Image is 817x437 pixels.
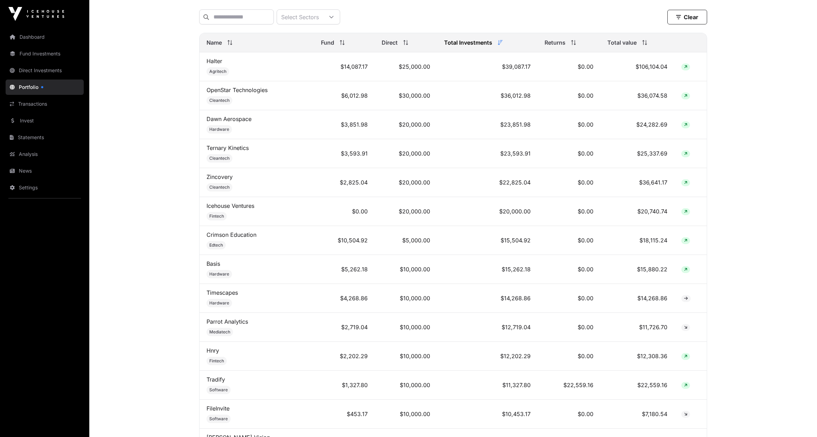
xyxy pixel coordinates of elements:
td: $2,719.04 [314,313,375,342]
span: Hardware [209,300,229,306]
a: Timescapes [207,289,238,296]
span: Hardware [209,271,229,277]
td: $25,000.00 [375,52,437,81]
span: Software [209,387,228,393]
td: $14,268.86 [437,284,537,313]
td: $3,593.91 [314,139,375,168]
td: $36,641.17 [600,168,675,197]
a: Hnry [207,347,219,354]
td: $18,115.24 [600,226,675,255]
td: $30,000.00 [375,81,437,110]
a: Direct Investments [6,63,84,78]
span: Edtech [209,242,223,248]
a: Basis [207,260,220,267]
td: $12,308.36 [600,342,675,371]
a: Parrot Analytics [207,318,248,325]
td: $22,559.16 [600,371,675,400]
td: $453.17 [314,400,375,429]
td: $20,740.74 [600,197,675,226]
td: $10,000.00 [375,284,437,313]
a: Dawn Aerospace [207,115,252,122]
td: $22,559.16 [538,371,600,400]
td: $22,825.04 [437,168,537,197]
td: $0.00 [314,197,375,226]
td: $10,000.00 [375,342,437,371]
td: $0.00 [538,313,600,342]
span: Agritech [209,69,226,74]
a: Analysis [6,146,84,162]
td: $1,327.80 [314,371,375,400]
td: $7,180.54 [600,400,675,429]
td: $0.00 [538,226,600,255]
td: $12,719.04 [437,313,537,342]
img: Icehouse Ventures Logo [8,7,64,21]
td: $5,000.00 [375,226,437,255]
td: $36,012.98 [437,81,537,110]
div: Select Sectors [277,10,323,24]
a: FileInvite [207,405,230,412]
a: Icehouse Ventures [207,202,254,209]
span: Direct [382,38,398,47]
td: $2,825.04 [314,168,375,197]
a: Portfolio [6,80,84,95]
td: $5,262.18 [314,255,375,284]
span: Cleantech [209,98,230,103]
td: $10,000.00 [375,400,437,429]
span: Fintech [209,358,224,364]
td: $0.00 [538,400,600,429]
span: Fund [321,38,334,47]
td: $20,000.00 [437,197,537,226]
td: $10,000.00 [375,371,437,400]
span: Cleantech [209,156,230,161]
a: OpenStar Technologies [207,86,268,93]
td: $6,012.98 [314,81,375,110]
td: $15,504.92 [437,226,537,255]
a: Tradify [207,376,225,383]
td: $23,851.98 [437,110,537,139]
td: $14,087.17 [314,52,375,81]
a: Settings [6,180,84,195]
td: $12,202.29 [437,342,537,371]
td: $3,851.98 [314,110,375,139]
td: $0.00 [538,168,600,197]
span: Returns [545,38,565,47]
td: $14,268.86 [600,284,675,313]
iframe: Chat Widget [782,404,817,437]
a: Ternary Kinetics [207,144,249,151]
td: $4,268.86 [314,284,375,313]
td: $15,262.18 [437,255,537,284]
td: $0.00 [538,110,600,139]
td: $39,087.17 [437,52,537,81]
a: Transactions [6,96,84,112]
td: $10,453.17 [437,400,537,429]
span: Fintech [209,213,224,219]
span: Hardware [209,127,229,132]
td: $0.00 [538,197,600,226]
td: $20,000.00 [375,110,437,139]
a: Dashboard [6,29,84,45]
td: $0.00 [538,52,600,81]
td: $0.00 [538,139,600,168]
td: $0.00 [538,81,600,110]
a: News [6,163,84,179]
td: $24,282.69 [600,110,675,139]
td: $15,880.22 [600,255,675,284]
td: $0.00 [538,342,600,371]
td: $20,000.00 [375,168,437,197]
td: $20,000.00 [375,197,437,226]
td: $0.00 [538,255,600,284]
td: $25,337.69 [600,139,675,168]
a: Crimson Education [207,231,256,238]
td: $106,104.04 [600,52,675,81]
td: $23,593.91 [437,139,537,168]
span: Mediatech [209,329,230,335]
a: Invest [6,113,84,128]
a: Statements [6,130,84,145]
span: Cleantech [209,184,230,190]
a: Zincovery [207,173,233,180]
td: $36,074.58 [600,81,675,110]
button: Clear [667,10,707,24]
span: Name [207,38,222,47]
span: Software [209,416,228,422]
